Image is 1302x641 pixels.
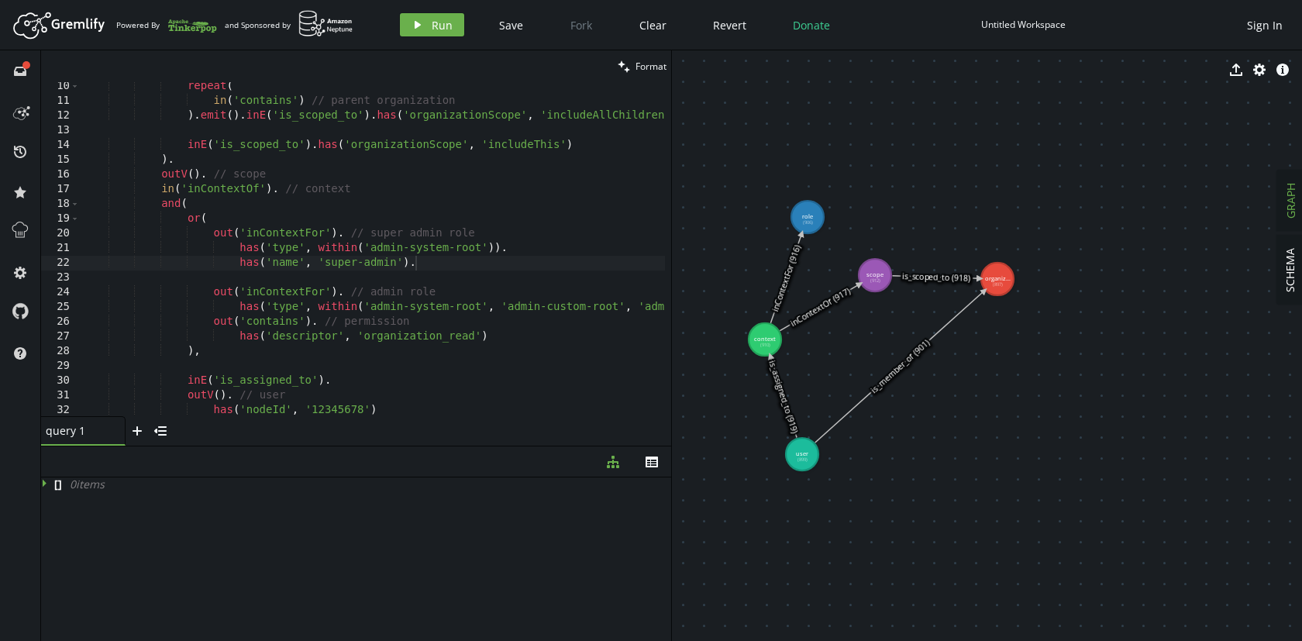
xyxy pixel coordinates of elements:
[781,13,842,36] button: Donate
[46,423,108,438] span: query 1
[639,18,666,33] span: Clear
[558,13,604,36] button: Fork
[1283,183,1298,219] span: GRAPH
[41,153,80,167] div: 15
[400,13,464,36] button: Run
[58,477,62,491] span: ]
[613,50,671,82] button: Format
[760,342,770,348] tspan: (910)
[41,241,80,256] div: 21
[796,450,808,457] tspan: user
[985,274,1011,282] tspan: organiz...
[981,19,1066,30] div: Untitled Workspace
[41,197,80,212] div: 18
[116,12,217,39] div: Powered By
[41,94,80,109] div: 11
[41,123,80,138] div: 13
[41,138,80,153] div: 14
[635,60,666,73] span: Format
[499,18,523,33] span: Save
[41,256,80,271] div: 22
[570,18,592,33] span: Fork
[41,182,80,197] div: 17
[41,285,80,300] div: 24
[41,315,80,329] div: 26
[41,167,80,182] div: 16
[41,344,80,359] div: 28
[866,271,883,278] tspan: scope
[225,10,353,40] div: and Sponsored by
[41,226,80,241] div: 20
[41,329,80,344] div: 27
[487,13,535,36] button: Save
[41,300,80,315] div: 25
[628,13,678,36] button: Clear
[901,271,970,284] text: is_scoped_to (918)
[797,457,808,463] tspan: (899)
[432,18,453,33] span: Run
[298,10,353,37] img: AWS Neptune
[754,335,776,343] tspan: context
[701,13,758,36] button: Revert
[70,477,105,491] span: 0 item s
[41,271,80,285] div: 23
[713,18,746,33] span: Revert
[793,18,830,33] span: Donate
[41,79,80,94] div: 10
[41,212,80,226] div: 19
[41,359,80,374] div: 29
[870,277,880,284] tspan: (912)
[41,109,80,123] div: 12
[802,212,813,220] tspan: role
[1239,13,1290,36] button: Sign In
[54,477,58,491] span: [
[1247,18,1283,33] span: Sign In
[1283,248,1298,292] span: SCHEMA
[41,374,80,388] div: 30
[803,219,813,226] tspan: (906)
[41,403,80,418] div: 32
[993,281,1003,288] tspan: (897)
[41,388,80,403] div: 31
